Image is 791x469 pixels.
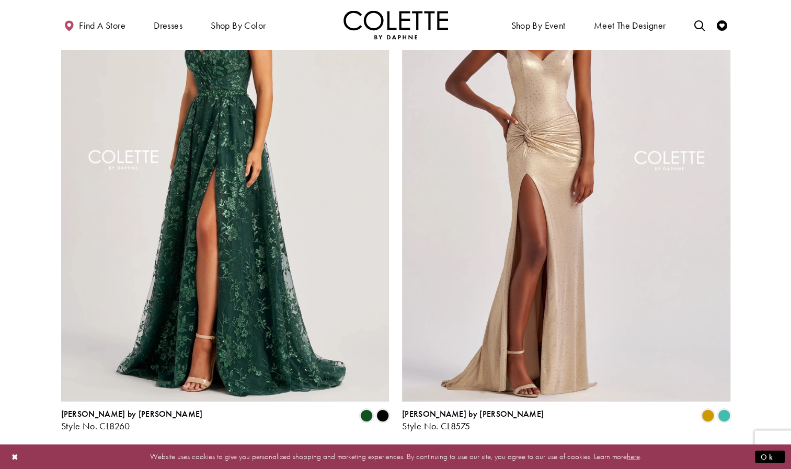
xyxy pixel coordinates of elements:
i: Black [376,409,389,422]
i: Turquoise [718,409,730,422]
span: Style No. CL8260 [61,420,130,432]
img: Colette by Daphne [343,10,448,39]
a: Meet the designer [591,10,669,39]
p: Website uses cookies to give you personalized shopping and marketing experiences. By continuing t... [75,450,716,464]
i: Gold [702,409,714,422]
span: Dresses [151,10,185,39]
span: Style No. CL8575 [402,420,470,432]
span: Shop By Event [508,10,568,39]
a: Visit Home Page [343,10,448,39]
div: Colette by Daphne Style No. CL8575 [402,409,544,431]
span: Shop By Event [511,20,565,31]
span: Shop by color [211,20,266,31]
span: Find a store [79,20,125,31]
button: Submit Dialog [755,450,785,463]
a: Toggle search [691,10,707,39]
a: here [627,451,640,462]
a: Find a store [61,10,128,39]
i: Evergreen [360,409,373,422]
div: Colette by Daphne Style No. CL8260 [61,409,203,431]
span: Meet the designer [594,20,666,31]
span: [PERSON_NAME] by [PERSON_NAME] [402,408,544,419]
a: Check Wishlist [714,10,730,39]
span: Shop by color [208,10,268,39]
span: [PERSON_NAME] by [PERSON_NAME] [61,408,203,419]
span: Dresses [154,20,182,31]
button: Close Dialog [6,448,24,466]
